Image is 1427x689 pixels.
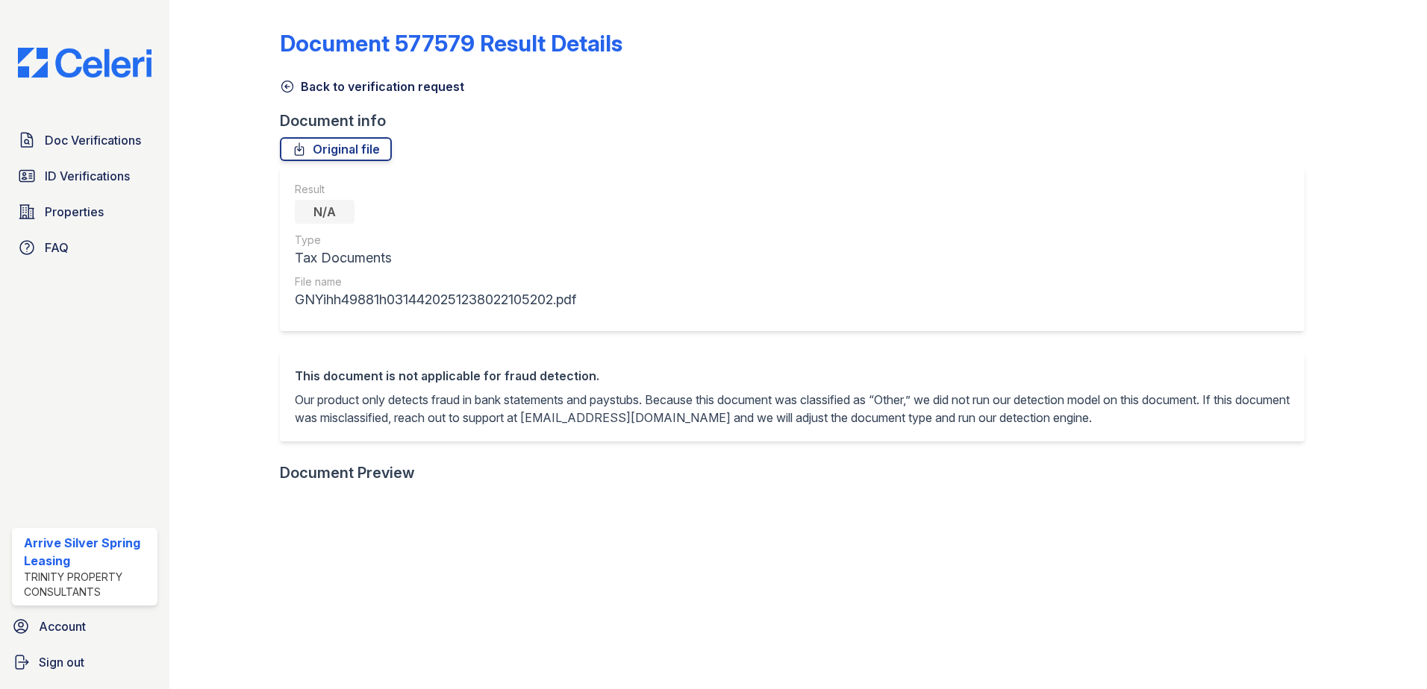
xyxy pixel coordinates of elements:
a: Properties [12,197,157,227]
div: Trinity Property Consultants [24,570,152,600]
iframe: chat widget [1364,629,1412,674]
div: N/A [295,200,355,224]
span: FAQ [45,239,69,257]
a: ID Verifications [12,161,157,191]
div: Arrive Silver Spring Leasing [24,534,152,570]
div: Type [295,233,576,248]
a: FAQ [12,233,157,262]
span: Doc Verifications [45,131,141,149]
span: Properties [45,203,104,221]
a: Account [6,611,163,641]
span: Account [39,617,86,635]
p: Our product only detects fraud in bank statements and paystubs. Because this document was classif... [295,391,1290,427]
a: Doc Verifications [12,125,157,155]
div: Result [295,182,576,197]
div: This document is not applicable for fraud detection. [295,367,1290,385]
a: Back to verification request [280,78,464,95]
div: Tax Documents [295,248,576,268]
span: Sign out [39,653,84,671]
div: GNYihh49881h0314420251238022105202.pdf [295,289,576,310]
div: File name [295,274,576,289]
a: Original file [280,137,392,161]
div: Document Preview [280,462,415,483]
a: Sign out [6,647,163,677]
div: Document info [280,110,1317,131]
img: CE_Logo_Blue-a8612792a0a2168367f1c8372b55b34899dd931a85d93a1a3d3e32e68fde9ad4.png [6,48,163,78]
a: Document 577579 Result Details [280,30,622,57]
span: ID Verifications [45,167,130,185]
